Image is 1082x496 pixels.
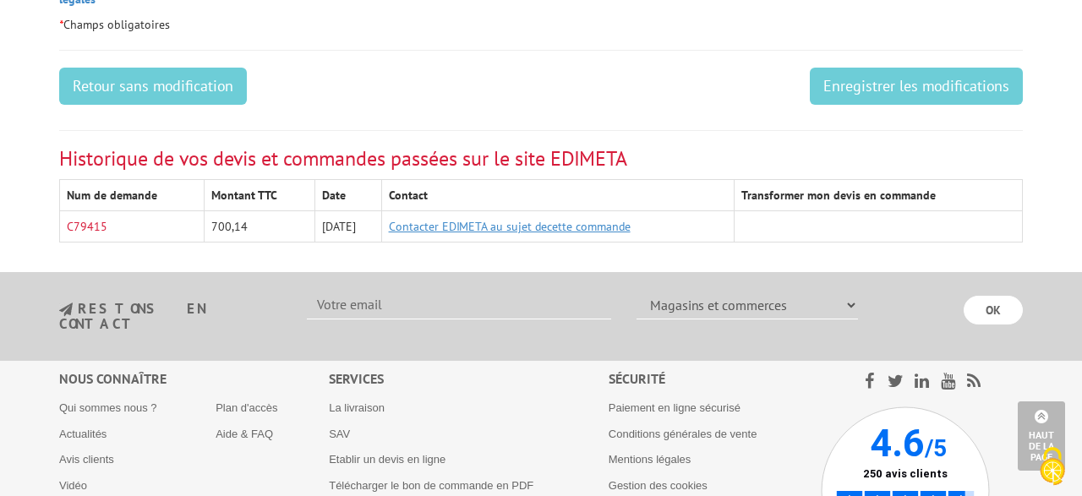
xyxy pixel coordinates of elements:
th: Contact [381,179,735,210]
h3: restons en contact [59,302,281,331]
h3: Historique de vos devis et commandes passées sur le site EDIMETA [59,148,1023,170]
a: Retour sans modification [59,68,247,105]
th: Transformer mon devis en commande [735,179,1023,210]
a: Paiement en ligne sécurisé [609,401,740,414]
p: Champs obligatoires [59,16,1023,33]
td: 700,14 [204,210,314,242]
a: C79415 [67,219,107,234]
a: Conditions générales de vente [609,428,757,440]
a: Télécharger le bon de commande en PDF [329,479,533,492]
input: Enregistrer les modifications [810,68,1023,105]
th: Date [314,179,381,210]
a: Mentions légales [609,453,691,466]
a: Haut de la page [1018,401,1065,471]
a: Contacter EDIMETA au sujet decette commande [389,219,631,234]
th: Montant TTC [204,179,314,210]
input: OK [964,296,1023,324]
input: Votre email [307,291,611,319]
th: Num de demande [60,179,205,210]
img: newsletter.jpg [59,303,73,317]
a: Gestion des cookies [609,479,708,492]
div: Services [329,369,609,389]
div: Sécurité [609,369,821,389]
img: Cookies (fenêtre modale) [1031,445,1074,488]
td: [DATE] [314,210,381,242]
a: Etablir un devis en ligne [329,453,445,466]
button: Cookies (fenêtre modale) [1023,439,1082,496]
